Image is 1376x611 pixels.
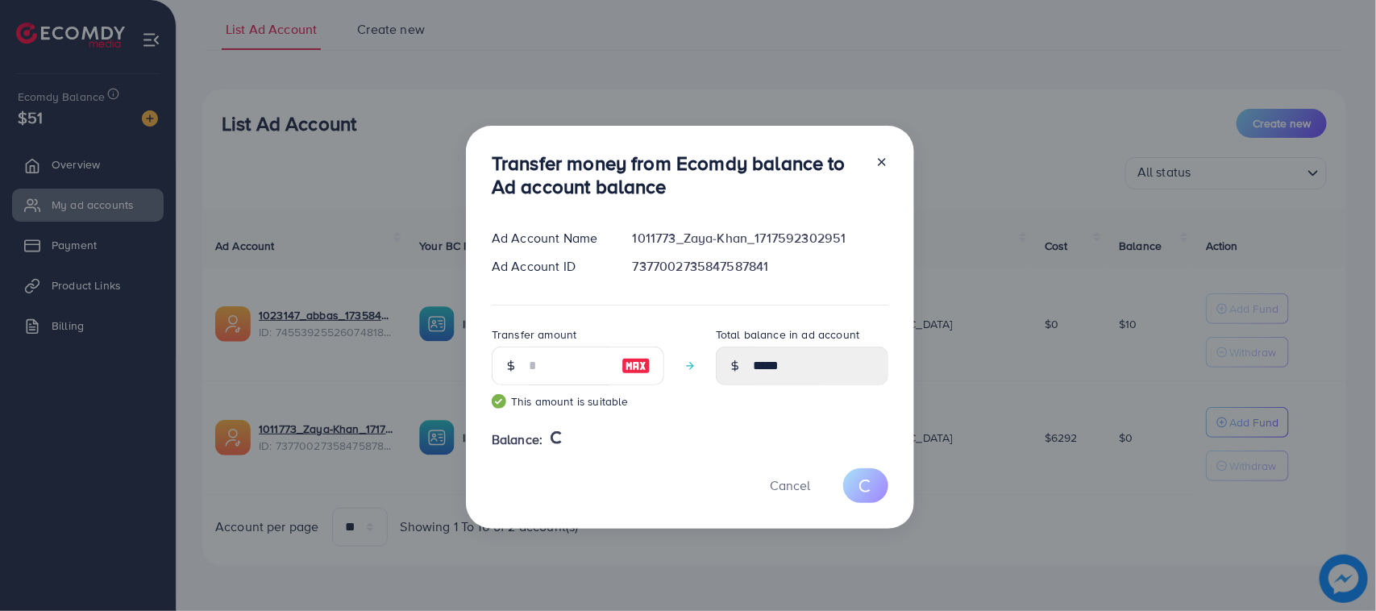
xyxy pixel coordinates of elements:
[770,476,810,494] span: Cancel
[492,326,576,343] label: Transfer amount
[620,257,901,276] div: 7377002735847587841
[479,229,620,247] div: Ad Account Name
[492,152,863,198] h3: Transfer money from Ecomdy balance to Ad account balance
[492,393,664,409] small: This amount is suitable
[716,326,859,343] label: Total balance in ad account
[621,356,651,376] img: image
[750,468,830,503] button: Cancel
[620,229,901,247] div: 1011773_Zaya-Khan_1717592302951
[492,394,506,409] img: guide
[479,257,620,276] div: Ad Account ID
[492,430,543,449] span: Balance:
